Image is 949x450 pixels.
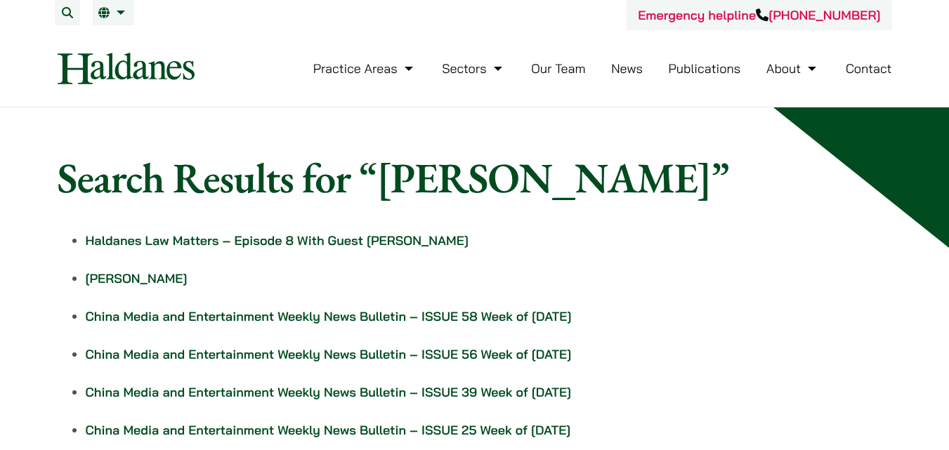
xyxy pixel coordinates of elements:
a: Practice Areas [313,60,417,77]
img: Logo of Haldanes [58,53,195,84]
a: China Media and Entertainment Weekly News Bulletin – ISSUE 25 Week of [DATE] [86,422,571,438]
a: About [766,60,820,77]
a: Contact [846,60,892,77]
a: [PERSON_NAME] [86,270,188,286]
a: Publications [669,60,741,77]
a: Emergency helpline[PHONE_NUMBER] [638,7,880,23]
a: News [611,60,643,77]
a: Sectors [442,60,505,77]
a: Our Team [531,60,585,77]
a: China Media and Entertainment Weekly News Bulletin – ISSUE 56 Week of [DATE] [86,346,572,362]
a: EN [98,7,129,18]
a: China Media and Entertainment Weekly News Bulletin – ISSUE 58 Week of [DATE] [86,308,572,324]
a: Haldanes Law Matters – Episode 8 With Guest [PERSON_NAME] [86,232,469,249]
a: China Media and Entertainment Weekly News Bulletin – ISSUE 39 Week of [DATE] [86,384,572,400]
h1: Search Results for “[PERSON_NAME]” [58,152,892,203]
